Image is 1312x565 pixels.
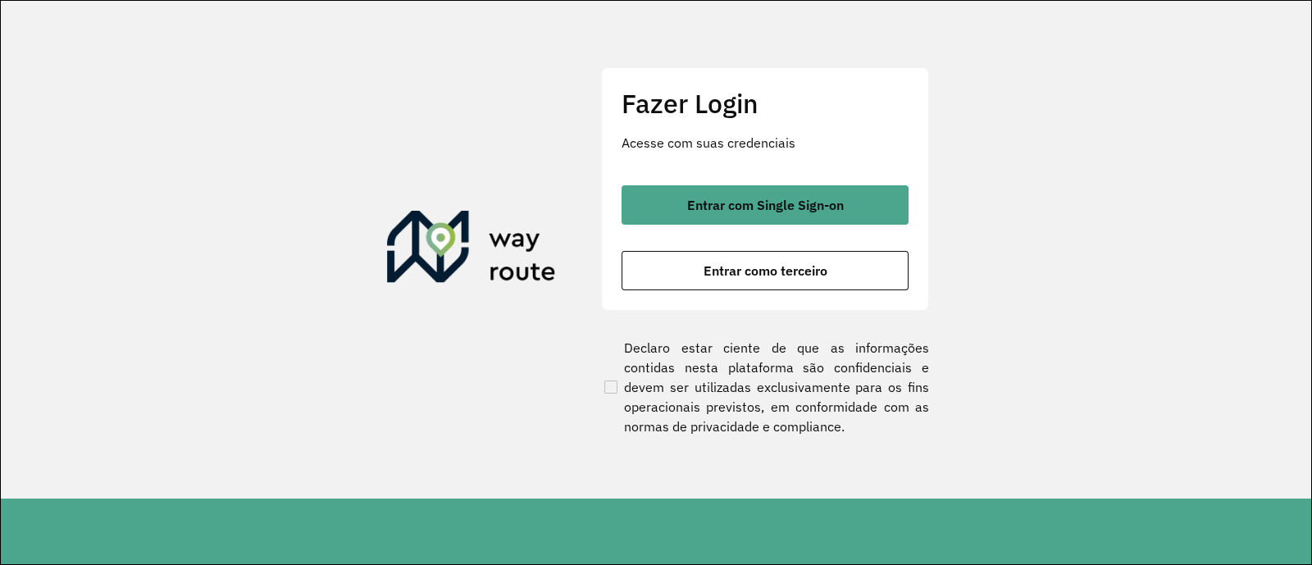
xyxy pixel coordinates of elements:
label: Declaro estar ciente de que as informações contidas nesta plataforma são confidenciais e devem se... [601,338,929,436]
span: Entrar com Single Sign-on [687,198,844,212]
h2: Fazer Login [622,88,909,119]
p: Acesse com suas credenciais [622,133,909,153]
span: Entrar como terceiro [704,264,827,277]
img: Roteirizador AmbevTech [387,211,556,289]
button: button [622,185,909,225]
button: button [622,251,909,290]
